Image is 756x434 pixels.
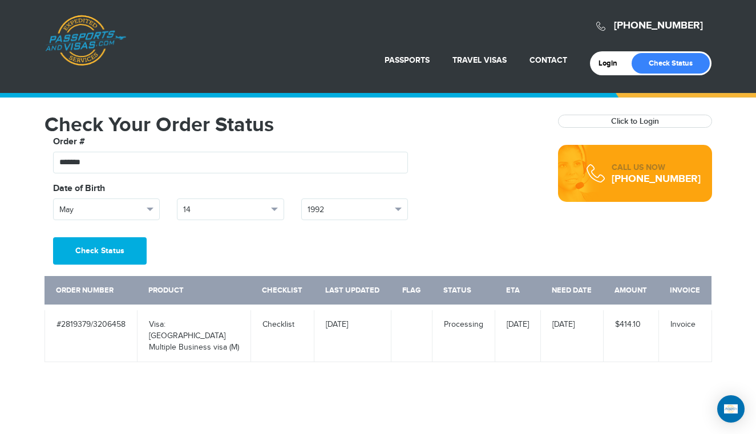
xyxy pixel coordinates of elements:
[540,307,603,362] td: [DATE]
[612,162,701,173] div: CALL US NOW
[717,395,745,423] div: Open Intercom Messenger
[45,276,137,307] th: Order Number
[45,307,137,362] td: #2819379/3206458
[45,115,541,135] h1: Check Your Order Status
[658,276,711,307] th: Invoice
[53,237,147,265] button: Check Status
[391,276,432,307] th: Flag
[432,276,495,307] th: Status
[495,307,540,362] td: [DATE]
[250,276,314,307] th: Checklist
[540,276,603,307] th: Need Date
[495,276,540,307] th: ETA
[632,53,710,74] a: Check Status
[314,307,391,362] td: [DATE]
[452,55,507,65] a: Travel Visas
[603,307,658,362] td: $414.10
[612,173,701,185] div: [PHONE_NUMBER]
[670,320,696,329] a: Invoice
[262,320,294,329] a: Checklist
[529,55,567,65] a: Contact
[45,15,126,66] a: Passports & [DOMAIN_NAME]
[614,19,703,32] a: [PHONE_NUMBER]
[314,276,391,307] th: Last Updated
[137,307,250,362] td: Visa: [GEOGRAPHIC_DATA] Multiple Business visa (M)
[301,198,409,220] button: 1992
[53,182,105,196] label: Date of Birth
[385,55,430,65] a: Passports
[177,198,284,220] button: 14
[53,135,85,149] label: Order #
[603,276,658,307] th: Amount
[611,116,659,126] a: Click to Login
[53,198,160,220] button: May
[137,276,250,307] th: Product
[432,307,495,362] td: Processing
[599,59,625,68] a: Login
[59,204,144,216] span: May
[183,204,268,216] span: 14
[308,204,392,216] span: 1992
